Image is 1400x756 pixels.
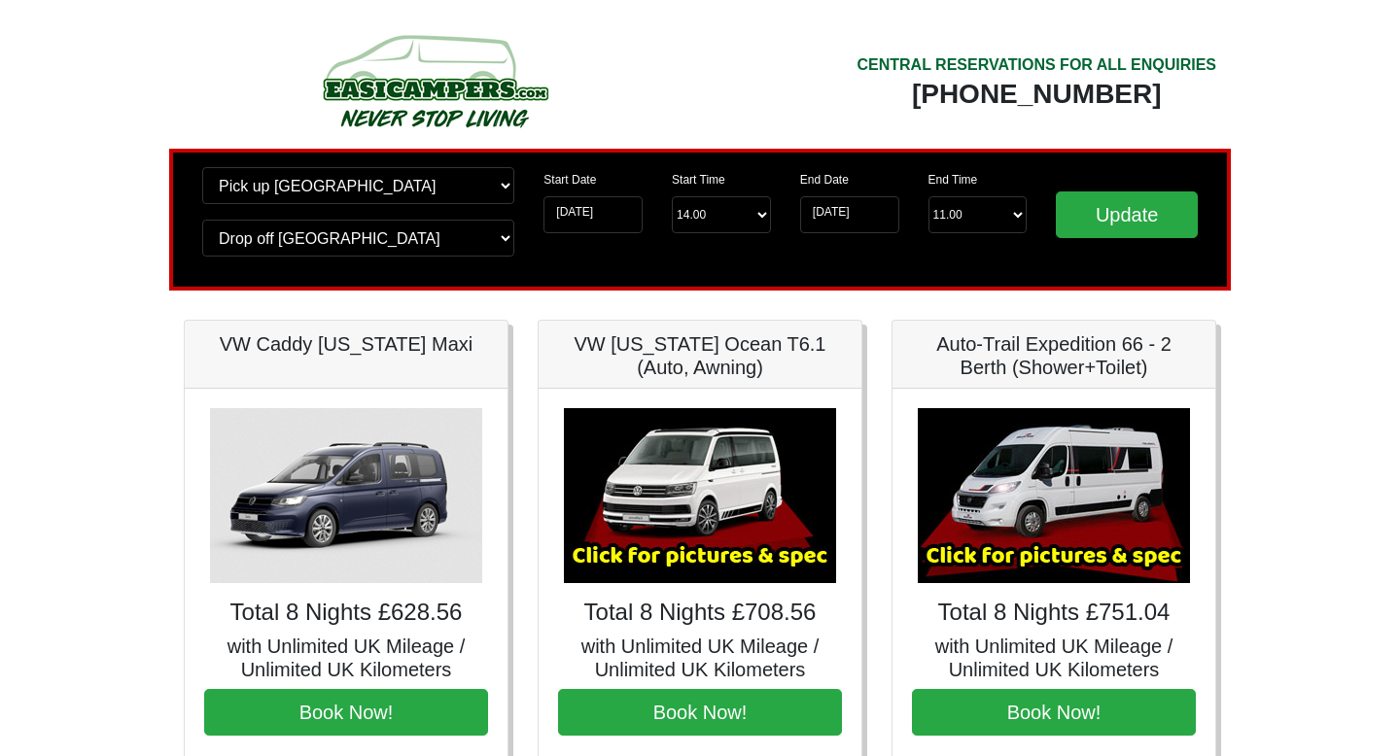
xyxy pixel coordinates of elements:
[800,196,899,233] input: Return Date
[558,332,842,379] h5: VW [US_STATE] Ocean T6.1 (Auto, Awning)
[204,635,488,681] h5: with Unlimited UK Mileage / Unlimited UK Kilometers
[912,599,1196,627] h4: Total 8 Nights £751.04
[558,599,842,627] h4: Total 8 Nights £708.56
[912,635,1196,681] h5: with Unlimited UK Mileage / Unlimited UK Kilometers
[857,77,1216,112] div: [PHONE_NUMBER]
[918,408,1190,583] img: Auto-Trail Expedition 66 - 2 Berth (Shower+Toilet)
[204,599,488,627] h4: Total 8 Nights £628.56
[672,171,725,189] label: Start Time
[250,27,619,134] img: campers-checkout-logo.png
[564,408,836,583] img: VW California Ocean T6.1 (Auto, Awning)
[800,171,849,189] label: End Date
[558,635,842,681] h5: with Unlimited UK Mileage / Unlimited UK Kilometers
[204,689,488,736] button: Book Now!
[204,332,488,356] h5: VW Caddy [US_STATE] Maxi
[1056,191,1198,238] input: Update
[543,196,643,233] input: Start Date
[558,689,842,736] button: Book Now!
[210,408,482,583] img: VW Caddy California Maxi
[912,332,1196,379] h5: Auto-Trail Expedition 66 - 2 Berth (Shower+Toilet)
[912,689,1196,736] button: Book Now!
[928,171,978,189] label: End Time
[857,53,1216,77] div: CENTRAL RESERVATIONS FOR ALL ENQUIRIES
[543,171,596,189] label: Start Date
